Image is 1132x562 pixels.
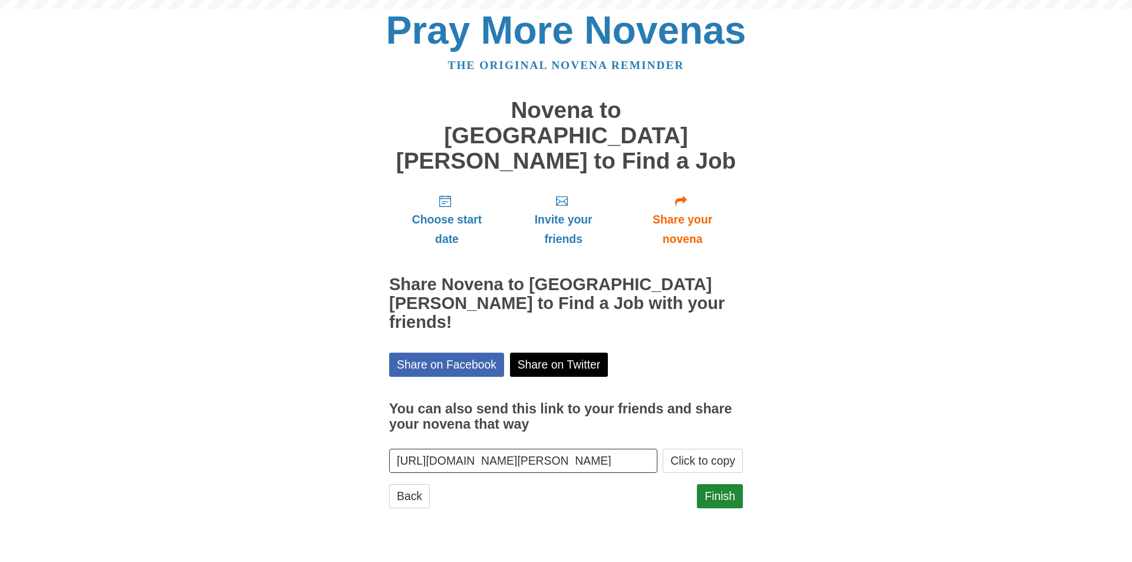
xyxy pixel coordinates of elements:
[389,402,743,432] h3: You can also send this link to your friends and share your novena that way
[634,210,731,249] span: Share your novena
[389,484,430,508] a: Back
[389,98,743,173] h1: Novena to [GEOGRAPHIC_DATA][PERSON_NAME] to Find a Job
[505,185,622,255] a: Invite your friends
[697,484,743,508] a: Finish
[386,8,746,52] a: Pray More Novenas
[448,59,685,71] a: The original novena reminder
[622,185,743,255] a: Share your novena
[663,449,743,473] button: Click to copy
[389,353,504,377] a: Share on Facebook
[516,210,610,249] span: Invite your friends
[401,210,493,249] span: Choose start date
[510,353,608,377] a: Share on Twitter
[389,275,743,332] h2: Share Novena to [GEOGRAPHIC_DATA][PERSON_NAME] to Find a Job with your friends!
[389,185,505,255] a: Choose start date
